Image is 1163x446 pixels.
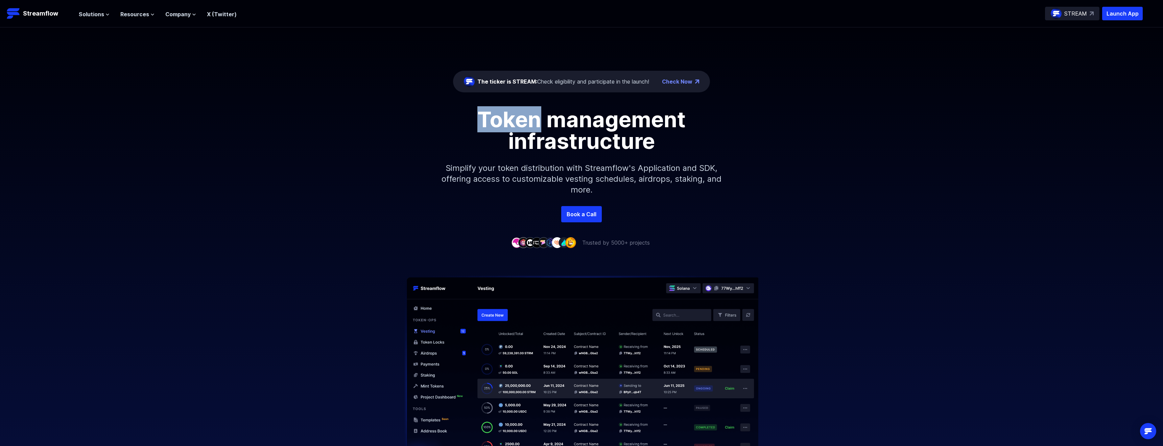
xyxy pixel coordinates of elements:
button: Launch App [1102,7,1143,20]
span: Solutions [79,10,104,18]
img: top-right-arrow.png [695,80,699,84]
img: company-3 [525,237,536,248]
a: Streamflow [7,7,72,20]
a: X (Twitter) [207,11,237,18]
a: Book a Call [561,206,602,222]
img: company-7 [552,237,563,248]
img: company-5 [538,237,549,248]
a: STREAM [1045,7,1099,20]
button: Resources [120,10,155,18]
span: The ticker is STREAM: [477,78,537,85]
img: company-9 [565,237,576,248]
a: Check Now [662,77,692,86]
img: streamflow-logo-circle.png [464,76,475,87]
span: Resources [120,10,149,18]
img: company-1 [511,237,522,248]
h1: Token management infrastructure [429,109,734,152]
div: Check eligibility and participate in the launch! [477,77,649,86]
img: top-right-arrow.svg [1090,12,1094,16]
img: company-8 [559,237,569,248]
p: Simplify your token distribution with Streamflow's Application and SDK, offering access to custom... [436,152,727,206]
img: Streamflow Logo [7,7,20,20]
button: Solutions [79,10,110,18]
p: STREAM [1064,9,1087,18]
img: streamflow-logo-circle.png [1051,8,1062,19]
p: Streamflow [23,9,58,18]
img: company-2 [518,237,529,248]
img: company-6 [545,237,556,248]
span: Company [165,10,191,18]
div: Open Intercom Messenger [1140,423,1156,439]
p: Trusted by 5000+ projects [582,239,650,247]
img: company-4 [531,237,542,248]
button: Company [165,10,196,18]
